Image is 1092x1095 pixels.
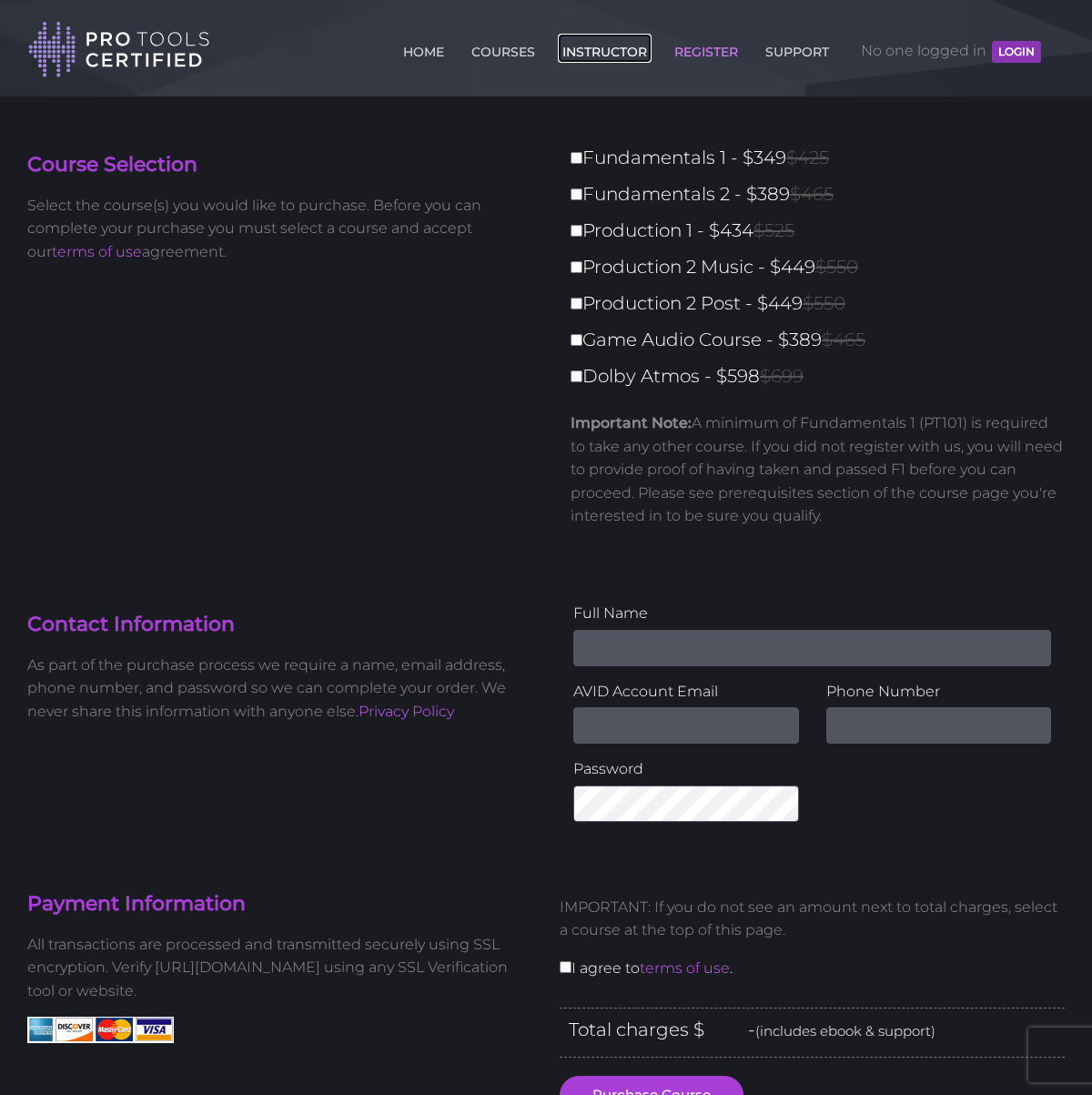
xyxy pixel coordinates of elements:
label: Game Audio Course - $389 [571,324,1076,356]
h4: Course Selection [27,151,532,179]
label: Fundamentals 1 - $349 [571,142,1076,174]
span: $465 [822,329,865,350]
div: I agree to . [546,881,1078,1008]
input: Fundamentals 2 - $389$465 [571,188,582,200]
p: A minimum of Fundamentals 1 (PT101) is required to take any other course. If you did not register... [571,411,1065,528]
input: Dolby Atmos - $598$699 [571,370,582,382]
span: No one logged in [861,24,1041,78]
label: Production 1 - $434 [571,215,1076,247]
label: Phone Number [826,680,1052,704]
label: Production 2 Music - $449 [571,251,1076,283]
span: $525 [753,219,794,241]
img: American Express, Discover, MasterCard, Visa [27,1017,174,1043]
input: Production 2 Music - $449$550 [571,261,582,273]
a: REGISTER [670,34,743,63]
a: Privacy Policy [359,703,454,720]
img: Pro Tools Certified Logo [28,20,210,79]
p: IMPORTANT: If you do not see an amount next to total charges, select a course at the top of this ... [560,896,1065,942]
h4: Payment Information [27,890,532,918]
span: $550 [815,256,858,278]
button: LOGIN [992,41,1041,63]
p: Select the course(s) you would like to purchase. Before you can complete your purchase you must s... [27,194,532,264]
a: HOME [399,34,449,63]
label: Password [573,757,799,781]
a: COURSES [467,34,540,63]
span: (includes ebook & support) [755,1022,935,1039]
a: SUPPORT [761,34,834,63]
a: terms of use [52,243,142,260]
p: As part of the purchase process we require a name, email address, phone number, and password so w... [27,654,532,724]
label: Full Name [573,602,1051,625]
a: terms of use [640,959,730,977]
p: All transactions are processed and transmitted securely using SSL encryption. Verify [URL][DOMAIN... [27,933,532,1003]
label: Production 2 Post - $449 [571,288,1076,319]
label: Dolby Atmos - $598 [571,360,1076,392]
strong: Important Note: [571,414,692,431]
span: $550 [803,292,845,314]
label: Fundamentals 2 - $389 [571,178,1076,210]
input: Game Audio Course - $389$465 [571,334,582,346]
label: AVID Account Email [573,680,799,704]
h4: Contact Information [27,611,532,639]
span: $425 [786,147,829,168]
a: INSTRUCTOR [558,34,652,63]
input: Production 2 Post - $449$550 [571,298,582,309]
input: Production 1 - $434$525 [571,225,582,237]
span: $465 [790,183,834,205]
span: $699 [760,365,804,387]
div: Total charges $ - [560,1008,1065,1058]
input: Fundamentals 1 - $349$425 [571,152,582,164]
